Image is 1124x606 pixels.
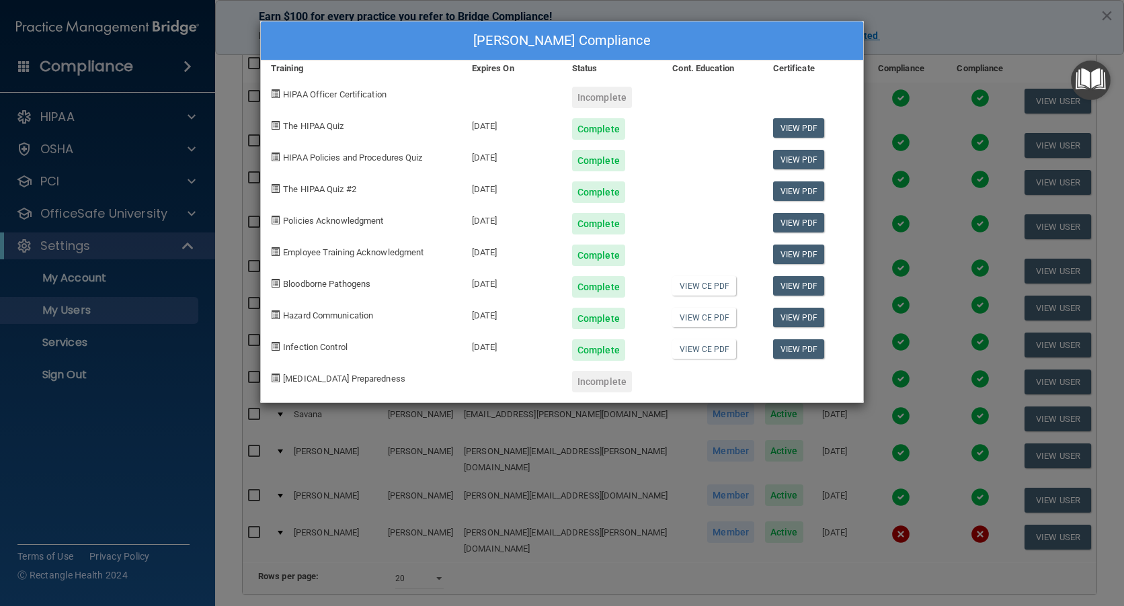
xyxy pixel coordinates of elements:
[572,213,625,234] div: Complete
[283,374,405,384] span: [MEDICAL_DATA] Preparedness
[572,245,625,266] div: Complete
[462,329,562,361] div: [DATE]
[572,150,625,171] div: Complete
[672,276,736,296] a: View CE PDF
[662,60,762,77] div: Cont. Education
[672,339,736,359] a: View CE PDF
[572,181,625,203] div: Complete
[462,171,562,203] div: [DATE]
[462,298,562,329] div: [DATE]
[773,308,825,327] a: View PDF
[773,276,825,296] a: View PDF
[1071,60,1111,100] button: Open Resource Center
[283,153,422,163] span: HIPAA Policies and Procedures Quiz
[562,60,662,77] div: Status
[773,213,825,232] a: View PDF
[283,121,344,131] span: The HIPAA Quiz
[283,216,383,226] span: Policies Acknowledgment
[773,339,825,359] a: View PDF
[572,339,625,361] div: Complete
[572,87,632,108] div: Incomplete
[462,108,562,140] div: [DATE]
[572,276,625,298] div: Complete
[462,234,562,266] div: [DATE]
[283,184,356,194] span: The HIPAA Quiz #2
[283,342,348,352] span: Infection Control
[672,308,736,327] a: View CE PDF
[283,89,387,99] span: HIPAA Officer Certification
[462,203,562,234] div: [DATE]
[773,245,825,264] a: View PDF
[773,118,825,138] a: View PDF
[283,279,370,289] span: Bloodborne Pathogens
[773,181,825,201] a: View PDF
[572,308,625,329] div: Complete
[283,310,373,320] span: Hazard Communication
[462,60,562,77] div: Expires On
[261,21,863,60] div: [PERSON_NAME] Compliance
[462,140,562,171] div: [DATE]
[572,371,632,392] div: Incomplete
[462,266,562,298] div: [DATE]
[773,150,825,169] a: View PDF
[572,118,625,140] div: Complete
[283,247,424,257] span: Employee Training Acknowledgment
[763,60,863,77] div: Certificate
[261,60,462,77] div: Training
